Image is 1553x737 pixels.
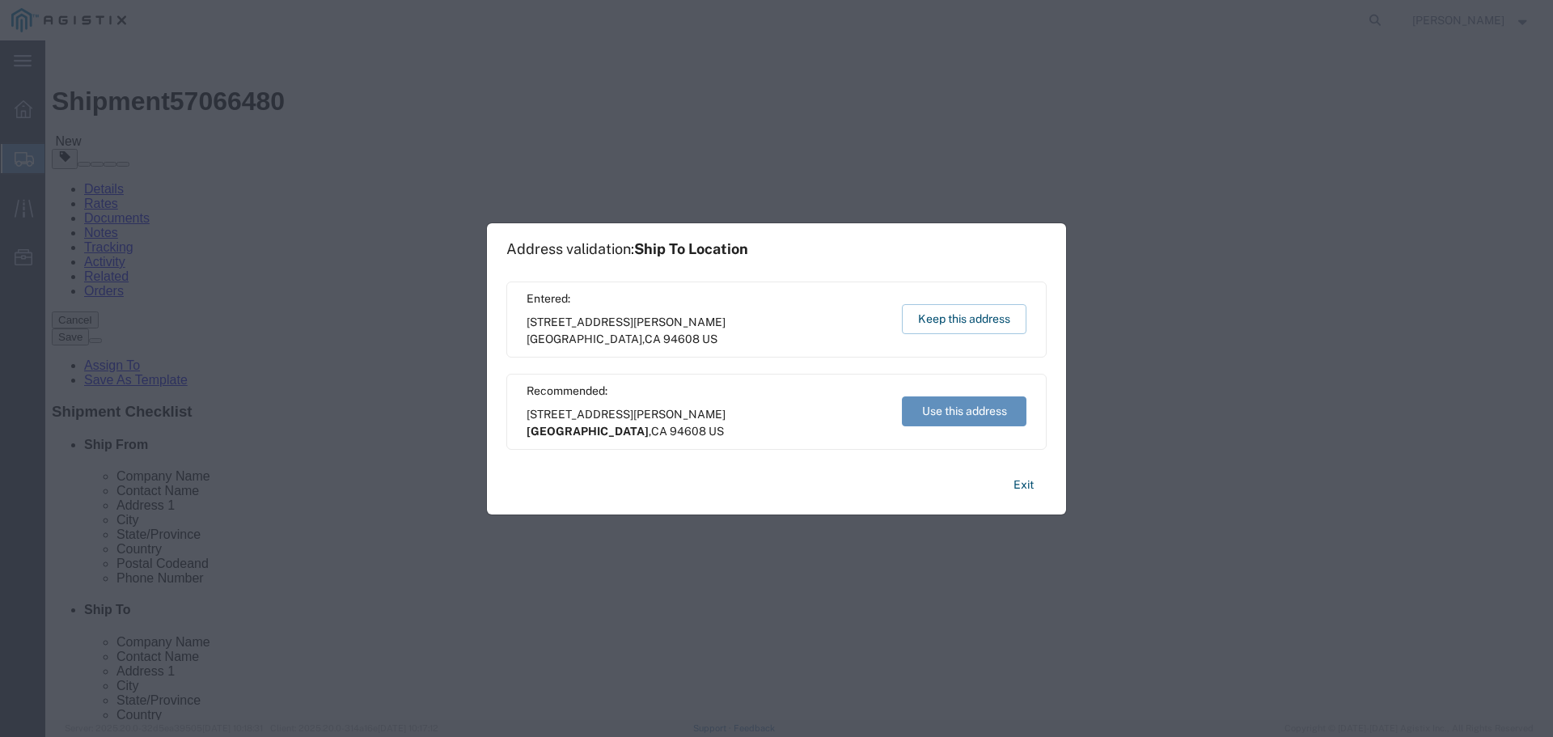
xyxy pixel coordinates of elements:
span: [STREET_ADDRESS][PERSON_NAME] , [527,406,887,440]
span: CA [651,425,667,438]
span: [GEOGRAPHIC_DATA] [527,332,642,345]
span: CA [645,332,661,345]
span: Recommended: [527,383,887,400]
button: Exit [1001,471,1047,499]
span: US [709,425,724,438]
span: Entered: [527,290,887,307]
span: 94608 [670,425,706,438]
button: Use this address [902,396,1026,426]
span: [GEOGRAPHIC_DATA] [527,425,649,438]
span: US [702,332,717,345]
span: 94608 [663,332,700,345]
h1: Address validation: [506,240,748,258]
span: [STREET_ADDRESS][PERSON_NAME] , [527,314,887,348]
span: Ship To Location [634,240,748,257]
button: Keep this address [902,304,1026,334]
